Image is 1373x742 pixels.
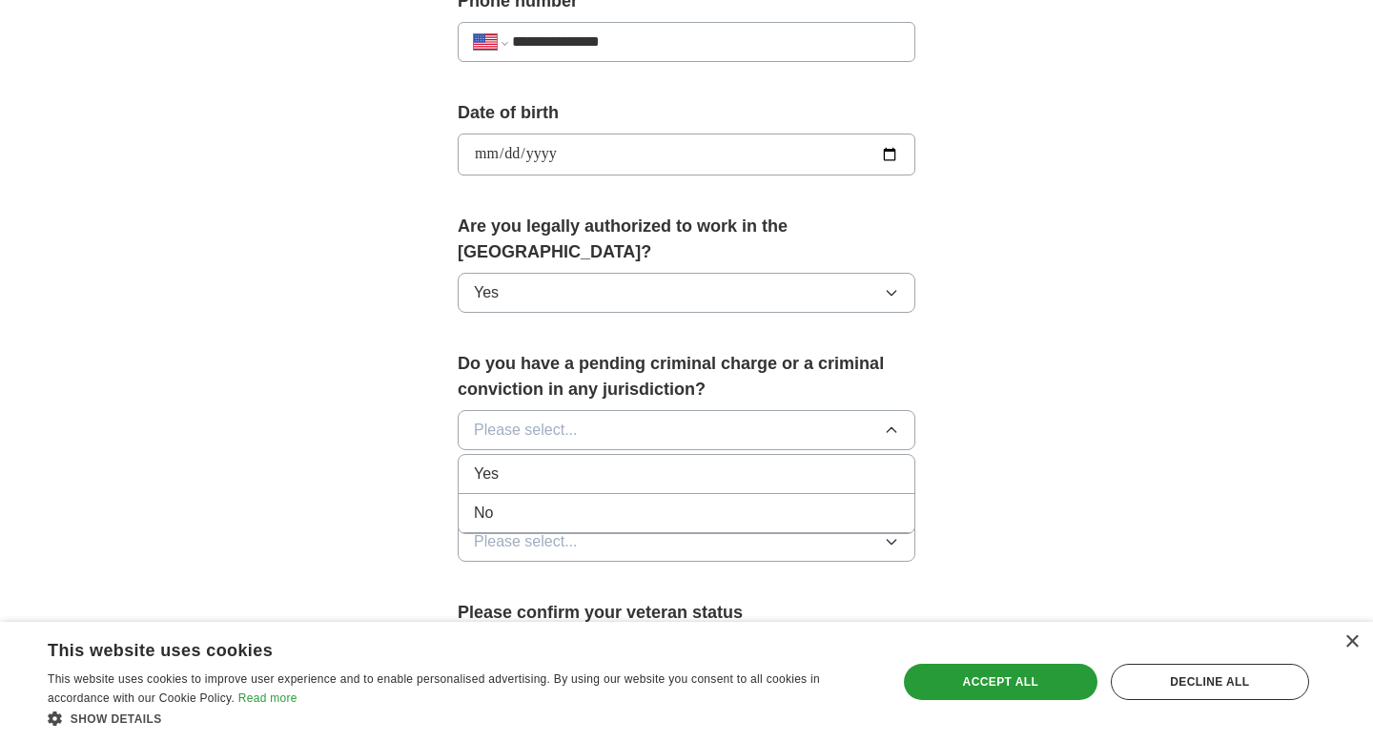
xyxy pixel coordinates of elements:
span: Yes [474,463,499,485]
button: Yes [458,273,915,313]
div: Accept all [904,664,1097,700]
label: Date of birth [458,100,915,126]
span: Show details [71,712,162,726]
div: Show details [48,709,872,728]
div: This website uses cookies [48,633,825,662]
div: Decline all [1111,664,1309,700]
span: Please select... [474,419,578,442]
label: Are you legally authorized to work in the [GEOGRAPHIC_DATA]? [458,214,915,265]
span: This website uses cookies to improve user experience and to enable personalised advertising. By u... [48,672,820,705]
a: Read more, opens a new window [238,691,297,705]
span: Yes [474,281,499,304]
label: Please confirm your veteran status [458,600,915,626]
button: Please select... [458,410,915,450]
div: Close [1344,635,1359,649]
button: Please select... [458,522,915,562]
span: No [474,502,493,525]
label: Do you have a pending criminal charge or a criminal conviction in any jurisdiction? [458,351,915,402]
span: Please select... [474,530,578,553]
